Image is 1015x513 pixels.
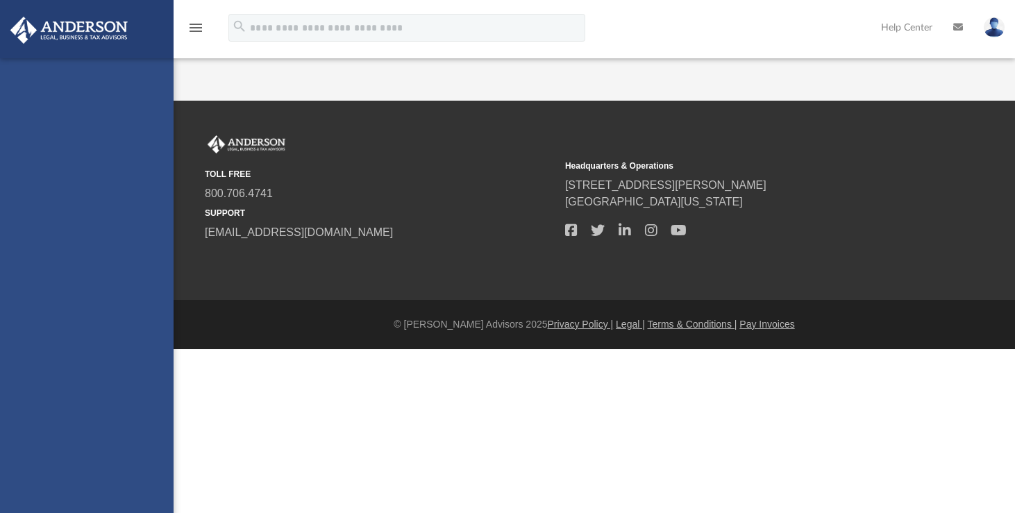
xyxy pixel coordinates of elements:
small: Headquarters & Operations [565,160,916,172]
a: [STREET_ADDRESS][PERSON_NAME] [565,179,766,191]
img: Anderson Advisors Platinum Portal [6,17,132,44]
a: [GEOGRAPHIC_DATA][US_STATE] [565,196,743,208]
a: Pay Invoices [739,319,794,330]
small: TOLL FREE [205,168,555,180]
div: © [PERSON_NAME] Advisors 2025 [174,317,1015,332]
small: SUPPORT [205,207,555,219]
i: search [232,19,247,34]
a: Privacy Policy | [548,319,614,330]
a: Legal | [616,319,645,330]
a: Terms & Conditions | [648,319,737,330]
img: User Pic [984,17,1005,37]
a: 800.706.4741 [205,187,273,199]
img: Anderson Advisors Platinum Portal [205,135,288,153]
a: [EMAIL_ADDRESS][DOMAIN_NAME] [205,226,393,238]
a: menu [187,26,204,36]
i: menu [187,19,204,36]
